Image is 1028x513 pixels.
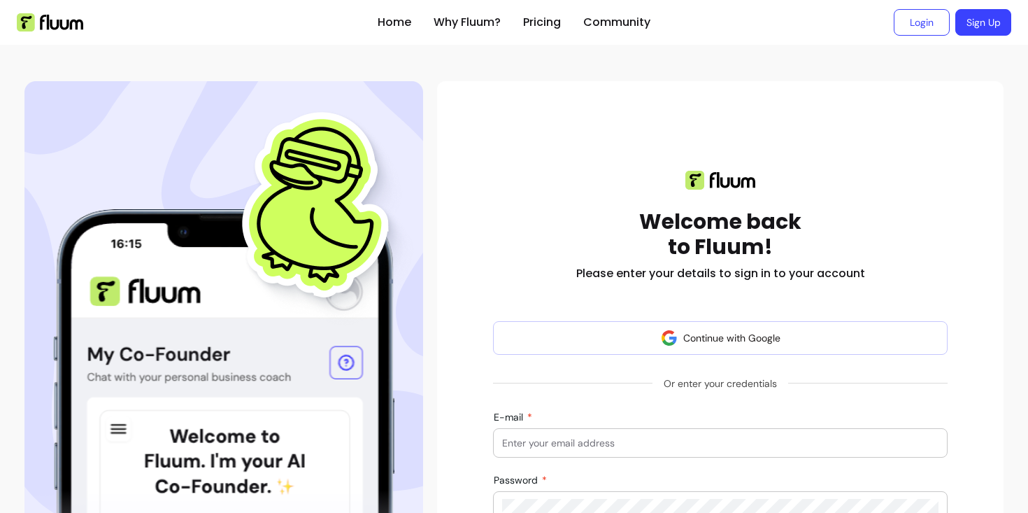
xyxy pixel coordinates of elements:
[685,171,755,190] img: Fluum logo
[434,14,501,31] a: Why Fluum?
[502,436,938,450] input: E-mail
[639,209,801,260] h1: Welcome back to Fluum!
[502,499,938,513] input: Password
[661,330,678,346] img: avatar
[576,265,865,282] h2: Please enter your details to sign in to your account
[652,371,788,396] span: Or enter your credentials
[494,474,541,486] span: Password
[894,9,950,36] a: Login
[583,14,650,31] a: Community
[955,9,1011,36] a: Sign Up
[523,14,561,31] a: Pricing
[493,321,948,355] button: Continue with Google
[494,411,526,423] span: E-mail
[378,14,411,31] a: Home
[17,13,83,31] img: Fluum Logo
